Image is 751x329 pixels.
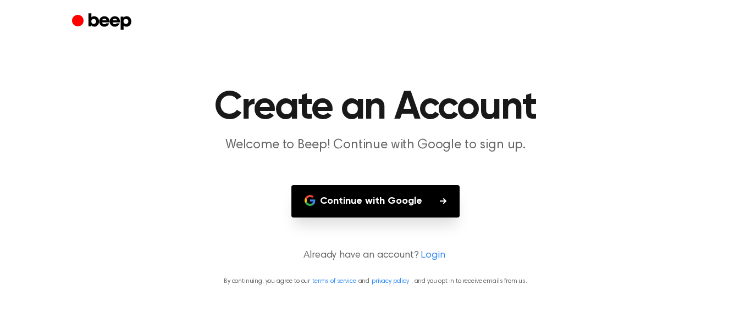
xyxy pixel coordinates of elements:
p: Already have an account? [13,248,738,263]
a: terms of service [312,278,356,285]
h1: Create an Account [94,88,657,127]
button: Continue with Google [291,185,460,218]
a: Beep [72,12,134,33]
a: privacy policy [372,278,409,285]
a: Login [421,248,445,263]
p: Welcome to Beep! Continue with Google to sign up. [164,136,587,154]
p: By continuing, you agree to our and , and you opt in to receive emails from us. [13,276,738,286]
